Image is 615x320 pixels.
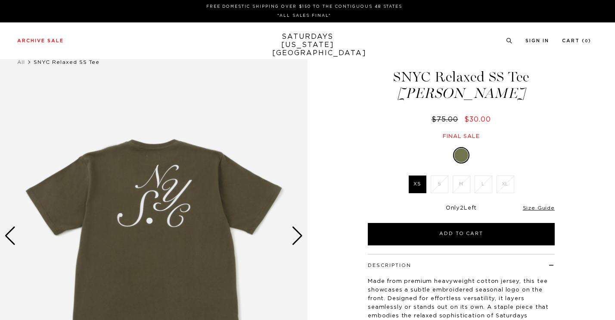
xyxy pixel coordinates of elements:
[525,38,549,43] a: Sign In
[367,133,556,140] div: Final sale
[460,205,464,211] span: 2
[4,226,16,245] div: Previous slide
[409,176,426,193] label: XS
[367,86,556,100] span: [PERSON_NAME]
[17,38,64,43] a: Archive Sale
[292,226,303,245] div: Next slide
[562,38,591,43] a: Cart (0)
[21,13,588,19] p: *ALL SALES FINAL*
[368,205,555,212] div: Only Left
[464,116,491,123] span: $30.00
[367,70,556,100] h1: SNYC Relaxed SS Tee
[17,60,25,65] a: All
[21,3,588,10] p: FREE DOMESTIC SHIPPING OVER $150 TO THE CONTIGUOUS 48 STATES
[432,116,462,123] del: $75.00
[272,33,343,57] a: SATURDAYS[US_STATE][GEOGRAPHIC_DATA]
[34,60,99,65] span: SNYC Relaxed SS Tee
[585,39,588,43] small: 0
[368,223,555,245] button: Add to Cart
[523,205,555,210] a: Size Guide
[368,263,411,268] button: Description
